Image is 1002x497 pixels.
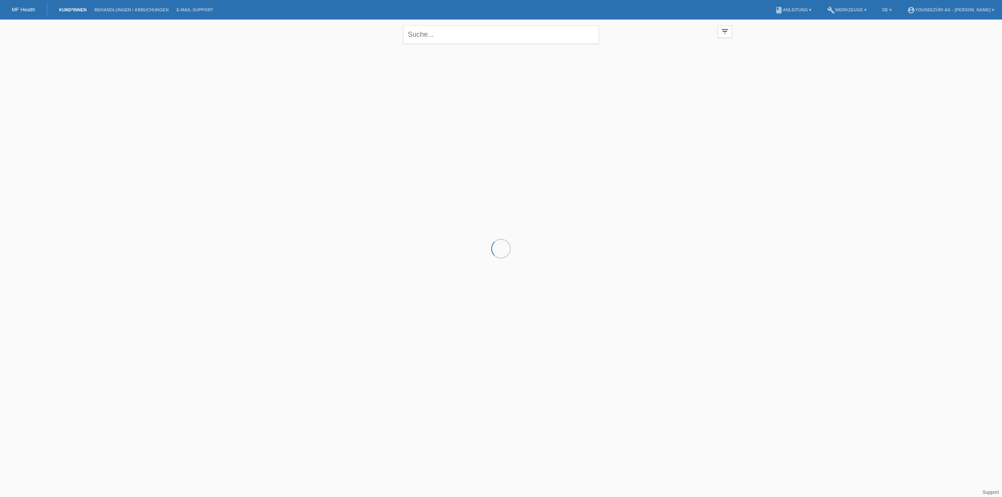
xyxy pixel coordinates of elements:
[982,490,999,495] a: Support
[903,7,998,12] a: account_circleYOUSEEZüRi AG - [PERSON_NAME] ▾
[823,7,870,12] a: buildWerkzeuge ▾
[827,6,835,14] i: build
[721,27,729,36] i: filter_list
[12,7,35,13] a: MF Health
[173,7,217,12] a: E-Mail Support
[771,7,815,12] a: bookAnleitung ▾
[775,6,783,14] i: book
[55,7,90,12] a: Kund*innen
[907,6,915,14] i: account_circle
[90,7,173,12] a: Behandlungen / Abbuchungen
[878,7,896,12] a: DE ▾
[403,25,599,44] input: Suche...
